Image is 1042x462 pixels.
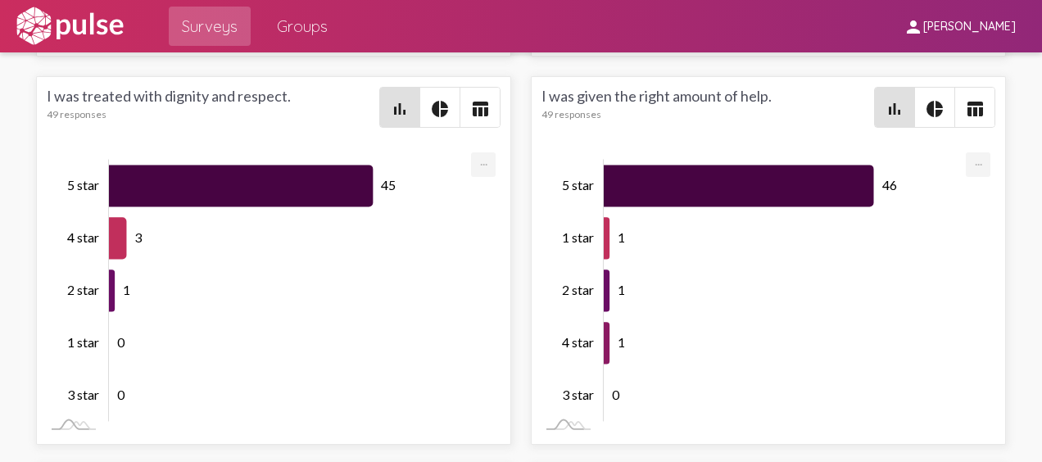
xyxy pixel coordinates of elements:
tspan: 3 star [67,386,99,401]
tspan: 2 star [562,281,594,297]
button: [PERSON_NAME] [890,11,1029,41]
tspan: 1 star [67,333,99,349]
button: Bar chart [380,88,419,127]
g: Chart [67,159,473,422]
tspan: 0 [117,386,125,401]
button: Pie style chart [420,88,460,127]
tspan: 0 [612,386,620,401]
tspan: 3 [135,229,143,244]
img: white-logo.svg [13,6,126,47]
button: Bar chart [875,88,914,127]
tspan: 3 star [562,386,594,401]
span: [PERSON_NAME] [923,20,1016,34]
tspan: 5 star [562,176,594,192]
mat-icon: table_chart [965,99,985,119]
tspan: 1 [618,281,625,297]
div: 49 responses [541,108,874,120]
mat-icon: pie_chart [925,99,945,119]
a: Export [Press ENTER or use arrow keys to navigate] [966,152,990,168]
g: Series [604,165,874,416]
tspan: 5 star [67,176,99,192]
mat-icon: person [904,17,923,37]
tspan: 4 star [562,333,594,349]
button: Table view [460,88,500,127]
div: I was given the right amount of help. [541,87,874,128]
mat-icon: bar_chart [390,99,410,119]
a: Surveys [169,7,251,46]
span: Surveys [182,11,238,41]
a: Groups [264,7,341,46]
g: Chart [562,159,968,422]
mat-icon: bar_chart [885,99,904,119]
tspan: 2 star [67,281,99,297]
tspan: 1 [123,281,130,297]
tspan: 1 star [562,229,594,244]
div: 49 responses [47,108,379,120]
tspan: 4 star [67,229,99,244]
tspan: 0 [117,333,125,349]
tspan: 45 [382,176,396,192]
mat-icon: pie_chart [430,99,450,119]
a: Export [Press ENTER or use arrow keys to navigate] [471,152,496,168]
mat-icon: table_chart [470,99,490,119]
g: Series [109,165,374,416]
tspan: 1 [618,333,625,349]
button: Pie style chart [915,88,954,127]
div: I was treated with dignity and respect. [47,87,379,128]
tspan: 1 [618,229,625,244]
button: Table view [955,88,994,127]
tspan: 46 [882,176,897,192]
span: Groups [277,11,328,41]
